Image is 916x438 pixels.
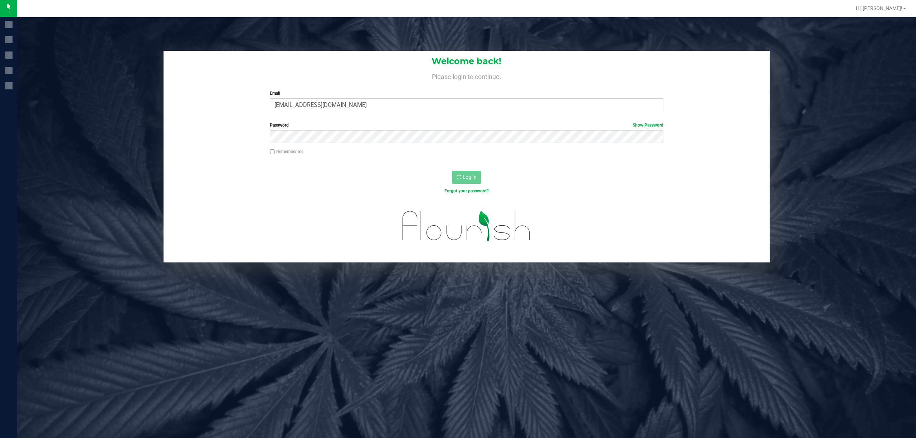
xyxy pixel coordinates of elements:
img: flourish_logo.svg [391,202,542,250]
a: Forgot your password? [444,188,489,193]
span: Hi, [PERSON_NAME]! [856,5,902,11]
h1: Welcome back! [164,56,770,66]
label: Remember me [270,148,303,155]
button: Log In [452,171,481,184]
h4: Please login to continue. [164,72,770,80]
label: Email [270,90,663,97]
span: Log In [463,174,477,180]
span: Password [270,123,289,128]
input: Remember me [270,149,275,154]
a: Show Password [633,123,663,128]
